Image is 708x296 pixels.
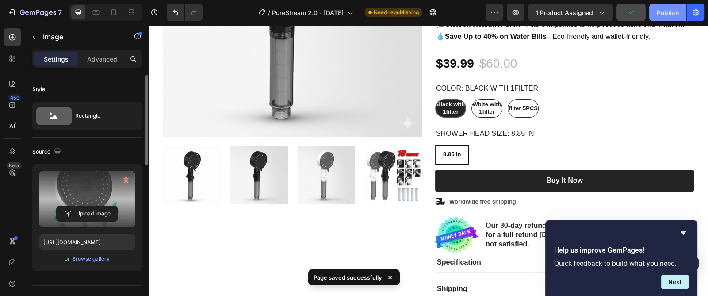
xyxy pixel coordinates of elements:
iframe: Design area [149,25,708,296]
p: Specification [288,233,332,242]
legend: Shower Head Size: 8.85 in [286,104,386,115]
button: Browse gallery [72,254,110,263]
div: $60.00 [329,30,369,48]
span: White with 1filter [324,76,352,90]
p: Our 30-day refund policy allows you to return your purchase for a full refund [DATE] of the origi... [337,196,544,224]
span: Black with 1filter [287,76,316,90]
div: Rectangle [75,106,129,126]
button: Buy It Now [286,145,545,167]
p: Shipping [288,260,318,269]
div: Undo/Redo [167,4,203,21]
img: gempages_566937641560310721-887242aa-f96a-4335-b7fa-c84dcfa90963.svg [286,192,329,228]
legend: Color: Black with 1filter [286,58,390,69]
span: 1 product assigned [536,8,593,17]
p: Quick feedback to build what you need. [554,259,689,268]
span: or [65,254,70,264]
p: 7 [58,7,62,18]
div: Help us improve GemPages! [554,227,689,289]
div: Beta [7,162,21,169]
p: Settings [44,54,69,64]
div: Style [32,85,45,93]
div: Publish [657,8,679,17]
p: Page saved successfully [314,273,382,282]
button: Next question [661,275,689,289]
button: Hide survey [678,227,689,238]
span: 8.85 in [294,126,312,133]
div: Browse gallery [72,255,110,263]
span: PureStream 2.0 - [DATE] [272,8,344,17]
div: Buy It Now [397,151,434,161]
button: 7 [4,4,66,21]
input: https://example.com/image.jpg [39,234,135,250]
h2: Help us improve GemPages! [554,245,689,256]
div: $39.99 [286,30,326,48]
p: Image [43,31,118,42]
p: Worldwide free shipping [300,173,367,181]
span: Need republishing [374,8,419,16]
button: Upload Image [56,206,118,222]
div: 450 [8,94,21,101]
span: / [268,8,270,17]
button: 1 product assigned [528,4,613,21]
p: Advanced [87,54,117,64]
div: Source [32,146,63,158]
button: Publish [649,4,686,21]
span: filter 5PCS [360,80,389,87]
